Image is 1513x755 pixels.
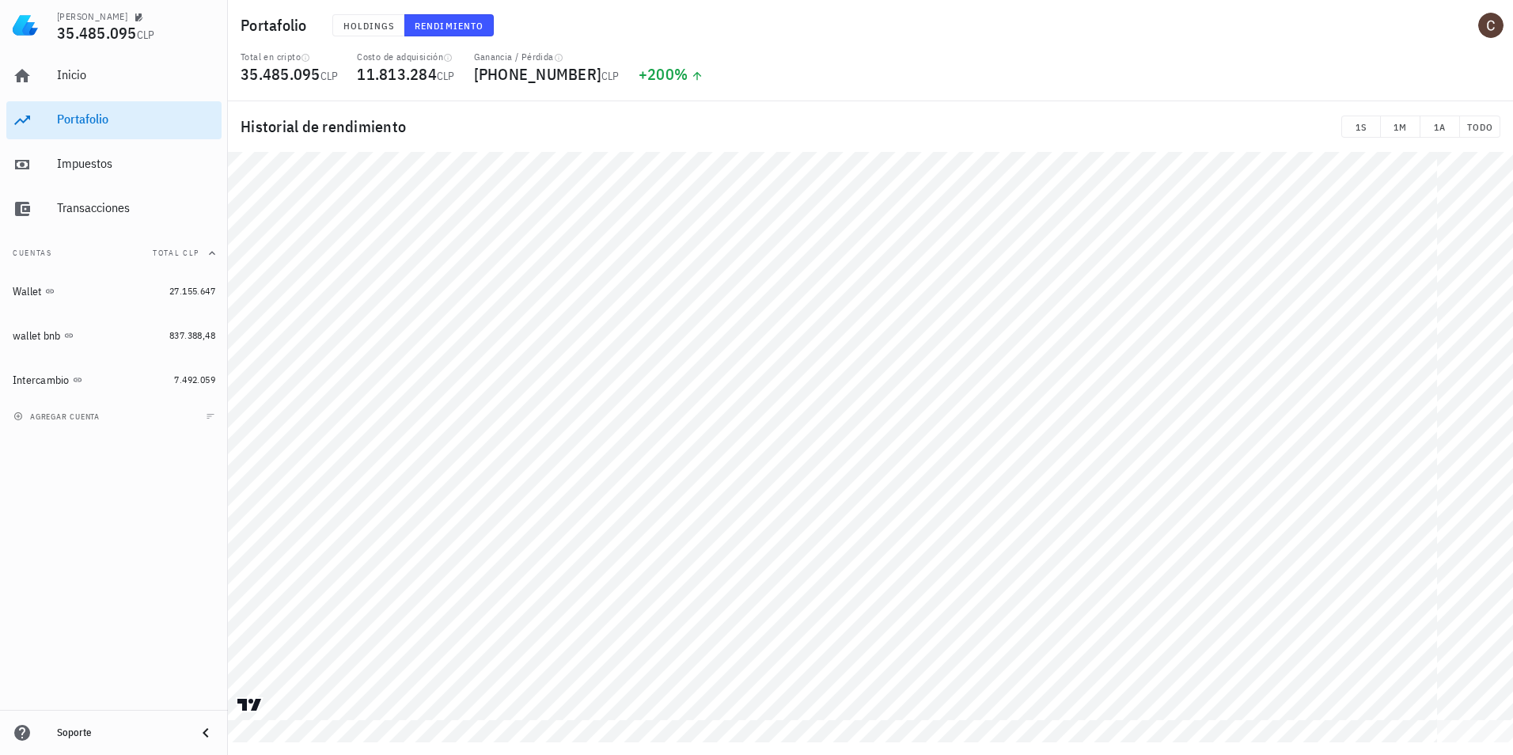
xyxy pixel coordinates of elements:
[9,408,107,424] button: agregar cuenta
[13,329,61,343] div: wallet bnb
[137,28,155,42] span: CLP
[57,22,137,44] span: 35.485.095
[639,66,704,82] div: +200
[6,317,222,355] a: wallet bnb 837.388,48
[228,101,1513,152] div: Historial de rendimiento
[1381,116,1420,138] button: 1M
[236,697,264,712] a: Charting by TradingView
[241,51,338,63] div: Total en cripto
[1460,116,1500,138] button: TODO
[437,69,455,83] span: CLP
[13,374,70,387] div: Intercambio
[357,63,437,85] span: 11.813.284
[674,63,688,85] span: %
[6,190,222,228] a: Transacciones
[1420,116,1460,138] button: 1A
[174,374,215,385] span: 7.492.059
[241,63,320,85] span: 35.485.095
[13,285,42,298] div: Wallet
[1341,116,1381,138] button: 1S
[6,57,222,95] a: Inicio
[404,14,494,36] button: Rendimiento
[6,146,222,184] a: Impuestos
[474,51,620,63] div: Ganancia / Pérdida
[169,329,215,341] span: 837.388,48
[57,727,184,739] div: Soporte
[57,10,127,23] div: [PERSON_NAME]
[1387,121,1413,133] span: 1M
[601,69,620,83] span: CLP
[343,20,395,32] span: Holdings
[332,14,405,36] button: Holdings
[57,67,215,82] div: Inicio
[57,112,215,127] div: Portafolio
[169,285,215,297] span: 27.155.647
[6,101,222,139] a: Portafolio
[153,248,199,258] span: Total CLP
[6,234,222,272] button: CuentasTotal CLP
[1348,121,1374,133] span: 1S
[1466,121,1493,133] span: TODO
[414,20,483,32] span: Rendimiento
[6,361,222,399] a: Intercambio 7.492.059
[13,13,38,38] img: LedgiFi
[241,13,313,38] h1: Portafolio
[474,63,602,85] span: [PHONE_NUMBER]
[17,412,100,422] span: agregar cuenta
[357,51,454,63] div: Costo de adquisición
[1427,121,1453,133] span: 1A
[6,272,222,310] a: Wallet 27.155.647
[57,200,215,215] div: Transacciones
[320,69,339,83] span: CLP
[1478,13,1504,38] div: avatar
[57,156,215,171] div: Impuestos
